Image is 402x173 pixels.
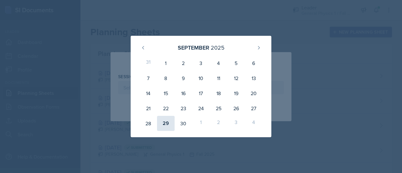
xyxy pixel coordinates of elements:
div: 23 [175,101,192,116]
div: September [178,43,209,52]
div: 3 [227,116,245,131]
div: 24 [192,101,210,116]
div: 27 [245,101,263,116]
div: 30 [175,116,192,131]
div: 31 [139,56,157,71]
div: 21 [139,101,157,116]
div: 3 [192,56,210,71]
div: 19 [227,86,245,101]
div: 13 [245,71,263,86]
div: 9 [175,71,192,86]
div: 10 [192,71,210,86]
div: 5 [227,56,245,71]
div: 11 [210,71,227,86]
div: 2025 [211,43,225,52]
div: 2 [175,56,192,71]
div: 1 [157,56,175,71]
div: 28 [139,116,157,131]
div: 2 [210,116,227,131]
div: 8 [157,71,175,86]
div: 12 [227,71,245,86]
div: 26 [227,101,245,116]
div: 20 [245,86,263,101]
div: 22 [157,101,175,116]
div: 17 [192,86,210,101]
div: 18 [210,86,227,101]
div: 4 [245,116,263,131]
div: 7 [139,71,157,86]
div: 6 [245,56,263,71]
div: 25 [210,101,227,116]
div: 29 [157,116,175,131]
div: 4 [210,56,227,71]
div: 16 [175,86,192,101]
div: 1 [192,116,210,131]
div: 15 [157,86,175,101]
div: 14 [139,86,157,101]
